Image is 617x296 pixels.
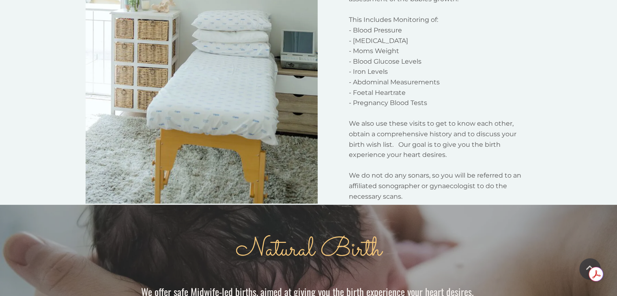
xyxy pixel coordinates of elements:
[349,88,522,98] p: - Foetal Heartrate
[579,258,601,280] a: Scroll To Top
[349,118,522,160] p: We also use these visits to get to know each other, obtain a comprehensive history and to discuss...
[349,25,522,36] p: - Blood Pressure
[236,231,382,270] span: Natural Birth
[349,66,522,77] p: - Iron Levels
[349,170,522,202] p: We do not do any sonars, so you will be referred to an affiliated sonographer or gynaecologist to...
[349,98,522,108] p: - Pregnancy Blood Tests
[349,36,522,46] p: - [MEDICAL_DATA]
[349,46,522,56] p: - Moms Weight
[349,56,522,67] p: - Blood Glucose Levels
[349,15,522,25] p: This Includes Monitoring of:
[349,77,522,88] p: - Abdominal Measurements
